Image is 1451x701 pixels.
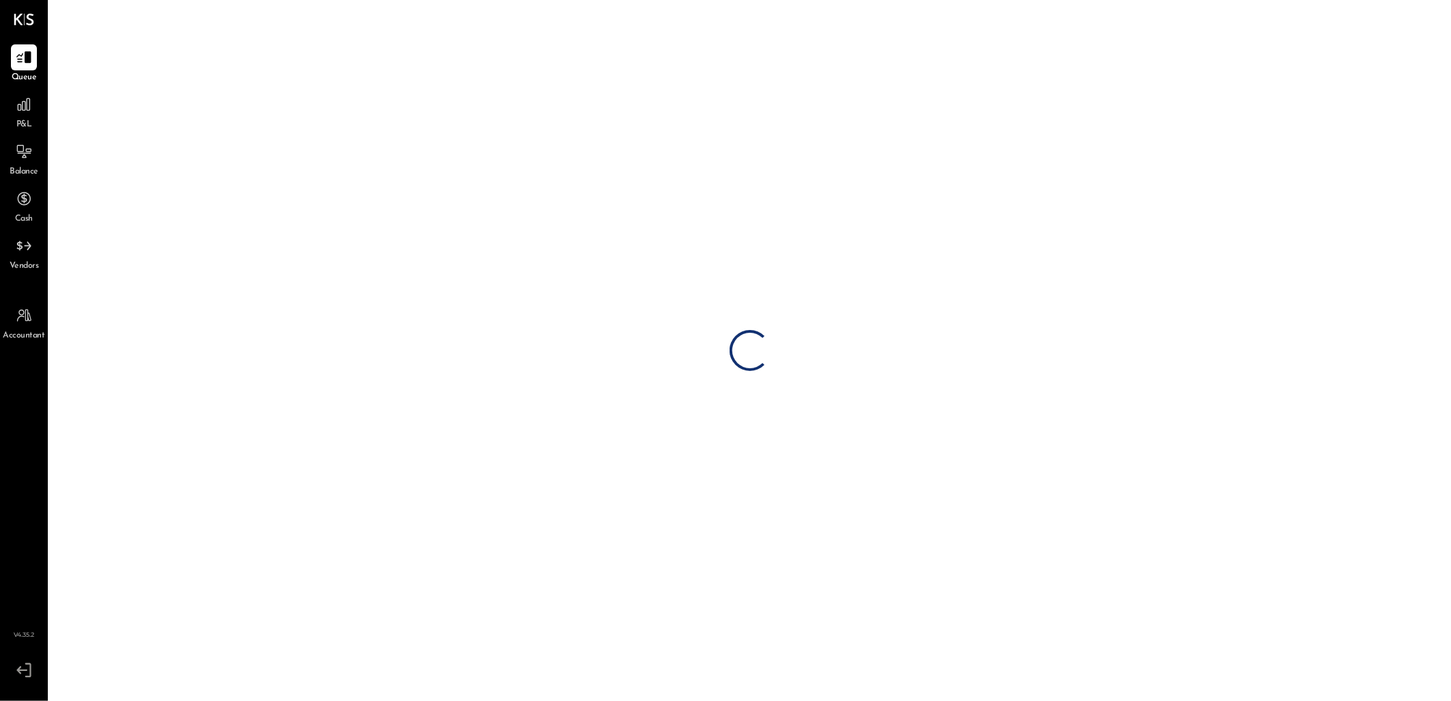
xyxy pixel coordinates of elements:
[1,233,47,273] a: Vendors
[1,186,47,225] a: Cash
[1,139,47,178] a: Balance
[3,330,45,342] span: Accountant
[16,119,32,131] span: P&L
[10,166,38,178] span: Balance
[15,213,33,225] span: Cash
[1,92,47,131] a: P&L
[12,72,37,84] span: Queue
[10,260,39,273] span: Vendors
[1,44,47,84] a: Queue
[1,303,47,342] a: Accountant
